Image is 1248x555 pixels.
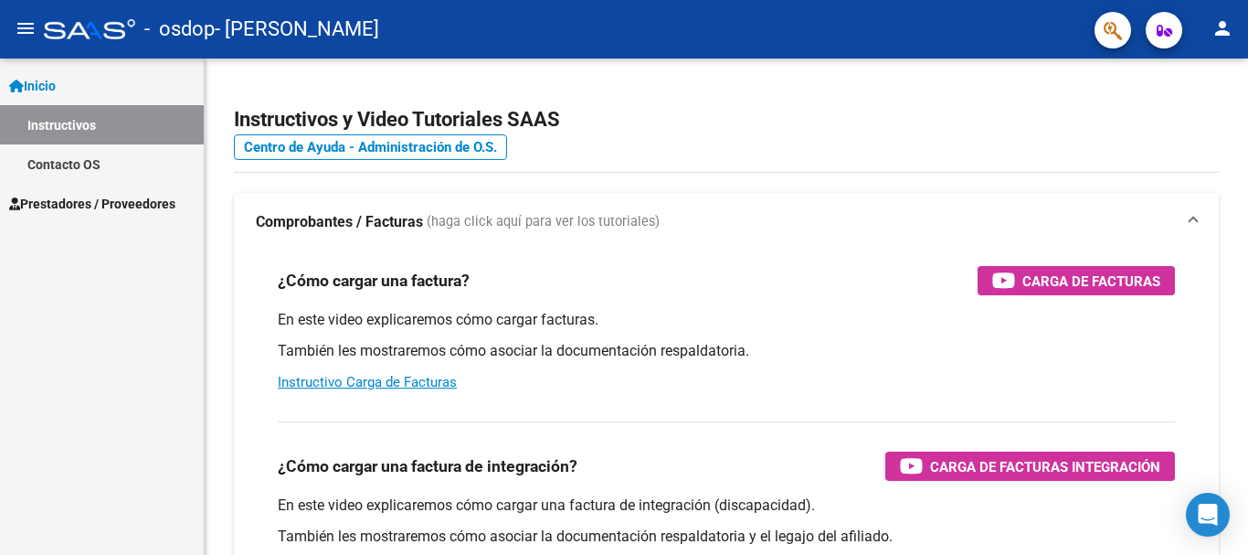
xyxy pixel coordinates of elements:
button: Carga de Facturas [978,266,1175,295]
p: También les mostraremos cómo asociar la documentación respaldatoria. [278,341,1175,361]
span: Carga de Facturas [1022,270,1160,293]
span: Prestadores / Proveedores [9,194,175,214]
button: Carga de Facturas Integración [885,452,1175,481]
div: Open Intercom Messenger [1186,493,1230,537]
a: Instructivo Carga de Facturas [278,374,457,390]
span: - [PERSON_NAME] [215,9,379,49]
p: En este video explicaremos cómo cargar facturas. [278,310,1175,330]
p: También les mostraremos cómo asociar la documentación respaldatoria y el legajo del afiliado. [278,527,1175,547]
p: En este video explicaremos cómo cargar una factura de integración (discapacidad). [278,496,1175,516]
h3: ¿Cómo cargar una factura de integración? [278,454,577,479]
span: - osdop [144,9,215,49]
mat-icon: menu [15,17,37,39]
span: (haga click aquí para ver los tutoriales) [427,212,660,232]
mat-expansion-panel-header: Comprobantes / Facturas (haga click aquí para ver los tutoriales) [234,193,1219,251]
span: Carga de Facturas Integración [930,455,1160,478]
h2: Instructivos y Video Tutoriales SAAS [234,102,1219,137]
mat-icon: person [1211,17,1233,39]
strong: Comprobantes / Facturas [256,212,423,232]
a: Centro de Ayuda - Administración de O.S. [234,134,507,160]
span: Inicio [9,76,56,96]
h3: ¿Cómo cargar una factura? [278,268,470,294]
